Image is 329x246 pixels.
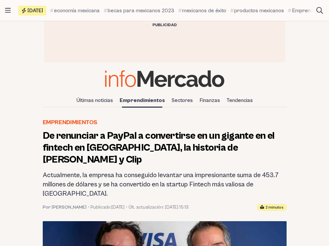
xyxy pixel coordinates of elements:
h1: De renunciar a PayPal a convertirse en un gigante en el fintech en [GEOGRAPHIC_DATA], la historia... [43,130,287,166]
a: productos mexicanos [230,7,284,15]
div: Tiempo estimado de lectura: 2 minutos [257,204,287,211]
a: Finanzas [197,95,223,106]
span: economía mexicana [54,7,100,15]
a: Por [PERSON_NAME] [43,204,86,211]
iframe: Advertisement [44,31,285,61]
span: Últ. actualización: [DATE] 15:13 [129,204,189,211]
a: Emprendimientos [43,118,98,127]
a: mexicanos de éxito [178,7,226,15]
a: Sectores [169,95,195,106]
span: • [126,204,127,211]
img: Infomercado México logo [105,70,224,87]
div: Publicidad [44,21,285,29]
span: • [88,204,89,211]
a: becas para mexicanos 2023 [104,7,174,15]
span: mexicanos de éxito [182,7,226,15]
span: Publicado: [90,204,125,211]
a: economía mexicana [50,7,100,15]
time: 8 agosto, 2023 16:37 [111,205,125,210]
span: [DATE] [27,8,43,13]
a: Emprendimientos [117,95,168,106]
span: productos mexicanos [234,7,284,15]
h2: Actualmente, la empresa ha conseguido levantar una impresionante suma de 453.7 millones de dólare... [43,171,287,199]
span: becas para mexicanos 2023 [108,7,174,15]
a: Tendencias [224,95,255,106]
a: Últimas noticias [74,95,116,106]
